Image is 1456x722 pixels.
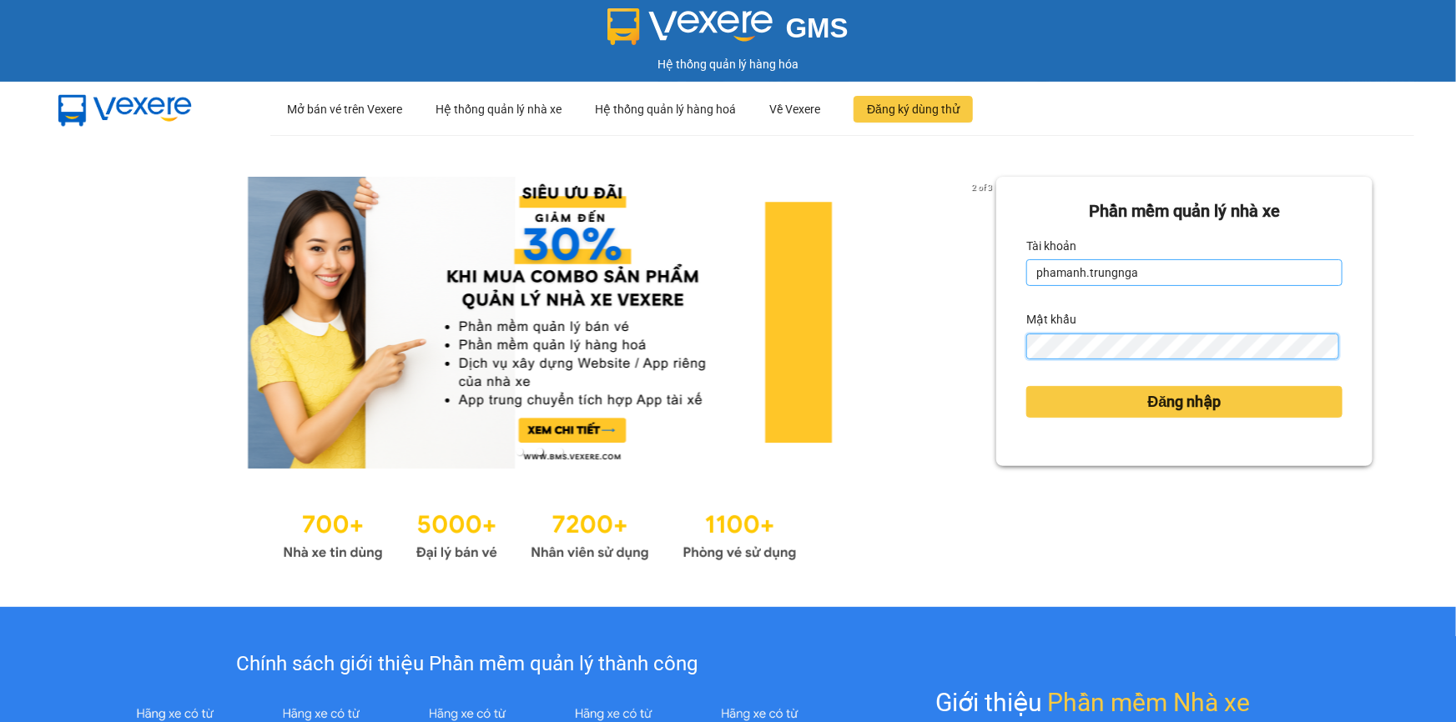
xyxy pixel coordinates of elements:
div: Chính sách giới thiệu Phần mềm quản lý thành công [102,649,832,680]
span: Đăng ký dùng thử [867,100,960,118]
li: slide item 3 [557,449,563,455]
img: Statistics.png [283,502,797,565]
div: Mở bán vé trên Vexere [287,83,402,136]
span: Đăng nhập [1148,390,1222,414]
div: Hệ thống quản lý hàng hoá [595,83,736,136]
button: next slide / item [973,177,996,469]
li: slide item 1 [516,449,523,455]
label: Tài khoản [1026,233,1076,259]
div: Về Vexere [769,83,820,136]
label: Mật khẩu [1026,306,1076,333]
img: mbUUG5Q.png [42,82,209,137]
button: Đăng ký dùng thử [854,96,973,123]
div: Phần mềm quản lý nhà xe [1026,198,1343,224]
div: Giới thiệu [936,683,1251,722]
span: Phần mềm Nhà xe [1048,683,1251,722]
li: slide item 2 [537,449,543,455]
button: Đăng nhập [1026,386,1343,418]
div: Hệ thống quản lý hàng hóa [4,55,1452,73]
p: 2 of 3 [967,177,996,198]
input: Tài khoản [1026,259,1343,286]
button: previous slide / item [83,177,107,469]
img: logo 2 [607,8,773,45]
a: GMS [607,25,849,38]
span: GMS [786,13,849,43]
input: Mật khẩu [1026,333,1339,360]
div: Hệ thống quản lý nhà xe [436,83,562,136]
